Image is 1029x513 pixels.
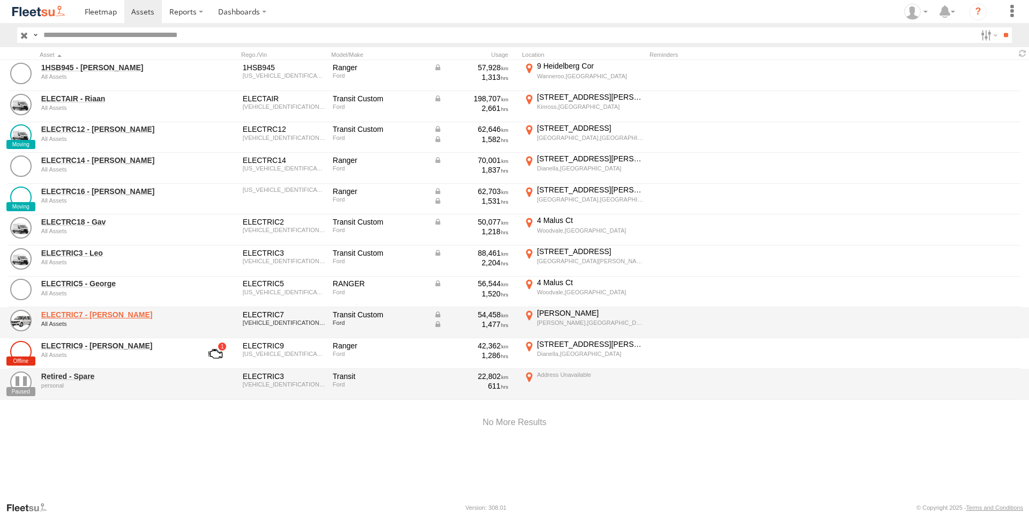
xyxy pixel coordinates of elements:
[522,215,645,244] label: Click to View Current Location
[333,63,426,72] div: Ranger
[41,279,188,288] a: ELECTRIC5 - George
[10,371,32,393] a: View Asset Details
[243,135,325,141] div: WF0YXXTTGYLS21315
[522,308,645,337] label: Click to View Current Location
[243,341,325,351] div: ELECTRIC9
[243,155,325,165] div: ELECTRC14
[537,215,644,225] div: 4 Malus Ct
[41,197,188,204] div: undefined
[41,228,188,234] div: undefined
[522,61,645,90] label: Click to View Current Location
[243,248,325,258] div: ELECTRIC3
[243,319,325,326] div: WF0YXXTTGYKU87957
[537,319,644,326] div: [PERSON_NAME],[GEOGRAPHIC_DATA]
[41,341,188,351] a: ELECTRIC9 - [PERSON_NAME]
[243,94,325,103] div: ELECTAIR
[333,94,426,103] div: Transit Custom
[41,371,188,381] a: Retired - Spare
[333,319,426,326] div: Ford
[243,227,325,233] div: WF0YXXTTGYMJ86128
[41,187,188,196] a: ELECTRC16 - [PERSON_NAME]
[243,124,325,134] div: ELECTRC12
[466,504,506,511] div: Version: 308.01
[434,319,509,329] div: Data from Vehicle CANbus
[196,341,235,367] a: View Asset with Fault/s
[10,341,32,362] a: View Asset Details
[434,94,509,103] div: Data from Vehicle CANbus
[434,341,509,351] div: 42,362
[966,504,1023,511] a: Terms and Conditions
[41,166,188,173] div: undefined
[333,135,426,141] div: Ford
[333,371,426,381] div: Transit
[537,185,644,195] div: [STREET_ADDRESS][PERSON_NAME]
[243,371,325,381] div: ELECTRIC3
[31,27,40,43] label: Search Query
[434,248,509,258] div: Data from Vehicle CANbus
[243,165,325,172] div: MNAUMAF80GW574265
[243,381,325,388] div: WF0YXXTTGYLS21315
[333,72,426,79] div: Ford
[333,227,426,233] div: Ford
[522,51,645,58] div: Location
[333,187,426,196] div: Ranger
[243,258,325,264] div: WF0YXXTTGYLS21315
[434,381,509,391] div: 611
[333,248,426,258] div: Transit Custom
[243,289,325,295] div: MNAUMAF50FW514751
[243,63,325,72] div: 1HSB945
[537,134,644,142] div: [GEOGRAPHIC_DATA],[GEOGRAPHIC_DATA]
[10,63,32,84] a: View Asset Details
[11,4,66,19] img: fleetsu-logo-horizontal.svg
[900,4,931,20] div: Wayne Betts
[434,351,509,360] div: 1,286
[10,248,32,270] a: View Asset Details
[41,259,188,265] div: undefined
[41,382,188,389] div: undefined
[522,278,645,307] label: Click to View Current Location
[241,51,327,58] div: Rego./Vin
[522,339,645,368] label: Click to View Current Location
[916,504,1023,511] div: © Copyright 2025 -
[41,136,188,142] div: undefined
[243,187,325,193] div: MNACMEF70PW281940
[331,51,428,58] div: Model/Make
[522,185,645,214] label: Click to View Current Location
[333,279,426,288] div: RANGER
[537,154,644,163] div: [STREET_ADDRESS][PERSON_NAME]
[434,279,509,288] div: Data from Vehicle CANbus
[40,51,190,58] div: Click to Sort
[10,124,32,146] a: View Asset Details
[522,370,645,399] label: Click to View Current Location
[41,63,188,72] a: 1HSB945 - [PERSON_NAME]
[434,227,509,236] div: 1,218
[434,155,509,165] div: Data from Vehicle CANbus
[333,217,426,227] div: Transit Custom
[10,310,32,331] a: View Asset Details
[522,123,645,152] label: Click to View Current Location
[41,73,188,80] div: undefined
[333,258,426,264] div: Ford
[243,279,325,288] div: ELECTRIC5
[243,103,325,110] div: WF0YXXTTGYNJ17812
[537,165,644,172] div: Dianella,[GEOGRAPHIC_DATA]
[333,289,426,295] div: Ford
[434,289,509,299] div: 1,520
[434,63,509,72] div: Data from Vehicle CANbus
[333,196,426,203] div: Ford
[333,310,426,319] div: Transit Custom
[970,3,987,20] i: ?
[41,105,188,111] div: undefined
[243,310,325,319] div: ELECTRIC7
[537,123,644,133] div: [STREET_ADDRESS]
[537,350,644,358] div: Dianella,[GEOGRAPHIC_DATA]
[41,124,188,134] a: ELECTRC12 - [PERSON_NAME]
[6,502,55,513] a: Visit our Website
[434,371,509,381] div: 22,802
[10,217,32,239] a: View Asset Details
[537,61,644,71] div: 9 Heidelberg Cor
[976,27,1000,43] label: Search Filter Options
[522,247,645,276] label: Click to View Current Location
[41,94,188,103] a: ELECTAIR - Riaan
[41,248,188,258] a: ELECTRIC3 - Leo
